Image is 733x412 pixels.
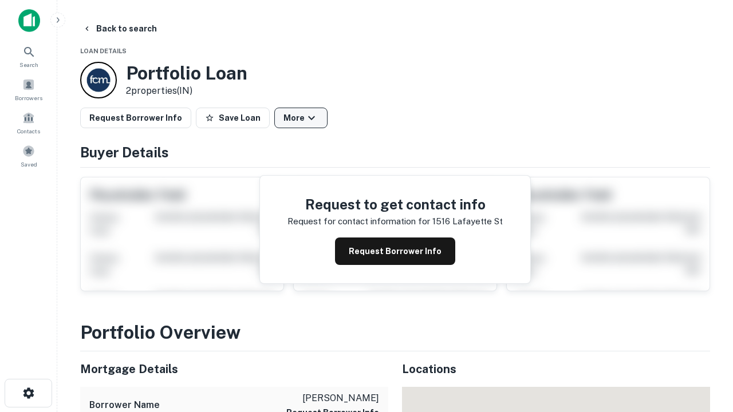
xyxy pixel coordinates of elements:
button: More [274,108,328,128]
h5: Mortgage Details [80,360,388,378]
a: Search [3,41,54,72]
h3: Portfolio Overview [80,319,710,346]
h4: Request to get contact info [287,194,503,215]
button: Request Borrower Info [335,237,455,265]
a: Saved [3,140,54,171]
p: Request for contact information for [287,215,430,228]
button: Save Loan [196,108,270,128]
iframe: Chat Widget [676,284,733,339]
h4: Buyer Details [80,142,710,163]
span: Contacts [17,126,40,136]
p: [PERSON_NAME] [286,391,379,405]
button: Request Borrower Info [80,108,191,128]
span: Loan Details [80,47,127,54]
span: Borrowers [15,93,42,102]
a: Borrowers [3,74,54,105]
span: Search [19,60,38,69]
button: Back to search [78,18,161,39]
h3: Portfolio Loan [126,62,247,84]
p: 1516 lafayette st [432,215,503,228]
h6: Borrower Name [89,398,160,412]
h5: Locations [402,360,710,378]
a: Contacts [3,107,54,138]
img: capitalize-icon.png [18,9,40,32]
span: Saved [21,160,37,169]
p: 2 properties (IN) [126,84,247,98]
